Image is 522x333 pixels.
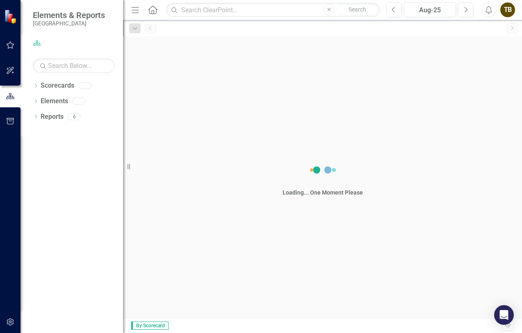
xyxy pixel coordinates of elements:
[349,6,366,13] span: Search
[41,112,64,122] a: Reports
[41,97,68,106] a: Elements
[500,2,515,17] button: TB
[68,113,81,120] div: 6
[41,81,74,91] a: Scorecards
[337,4,378,16] button: Search
[404,2,456,17] button: Aug-25
[407,5,453,15] div: Aug-25
[131,322,169,330] span: By Scorecard
[283,188,363,197] div: Loading... One Moment Please
[33,10,105,20] span: Elements & Reports
[494,305,514,325] div: Open Intercom Messenger
[33,59,115,73] input: Search Below...
[33,20,105,27] small: [GEOGRAPHIC_DATA]
[166,3,380,17] input: Search ClearPoint...
[4,9,18,24] img: ClearPoint Strategy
